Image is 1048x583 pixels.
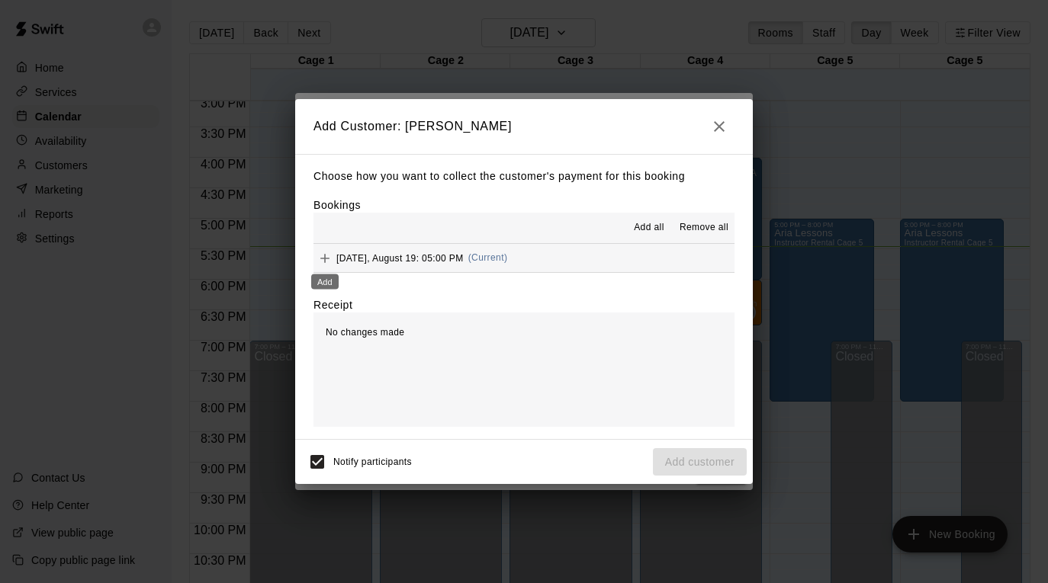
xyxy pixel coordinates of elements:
span: (Current) [468,252,508,263]
label: Receipt [313,297,352,312]
span: Remove all [680,220,728,235]
span: Add all [634,220,664,235]
button: Add[DATE], August 19: 05:00 PM(Current) [313,244,735,272]
h2: Add Customer: [PERSON_NAME] [295,99,753,154]
span: Add [313,251,336,263]
label: Bookings [313,199,361,211]
span: No changes made [326,327,404,338]
span: [DATE], August 19: 05:00 PM [336,252,464,263]
div: Add [311,274,339,290]
button: Add all [625,216,673,240]
button: Remove all [673,216,735,240]
p: Choose how you want to collect the customer's payment for this booking [313,167,735,186]
span: Notify participants [333,456,412,467]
